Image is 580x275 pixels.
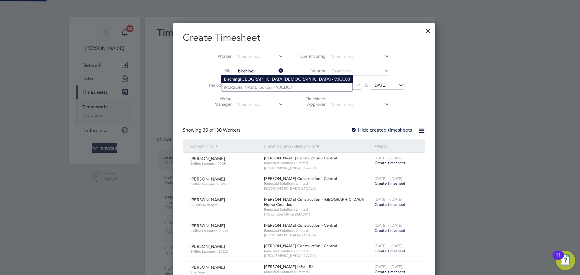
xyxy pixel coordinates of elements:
[190,249,259,254] span: Skilled Labourer (2022)
[375,160,405,165] span: Create timesheet
[190,229,259,233] span: Skilled Labourer (2022)
[375,176,402,181] span: [DATE] - [DATE]
[298,96,326,107] label: Timesheet Approver
[236,53,283,61] input: Search for...
[298,68,326,73] label: Vendor
[264,270,372,274] span: Randstad Solutions Limited
[189,139,263,153] div: Worker / Role
[375,202,405,207] span: Create timesheet
[190,264,225,270] span: [PERSON_NAME]
[375,197,402,202] span: [DATE] - [DATE]
[264,253,372,258] span: [GEOGRAPHIC_DATA] (21CA02)
[556,255,561,263] div: 11
[203,127,240,133] span: 130 Workers
[263,139,373,153] div: Client Config / Vendor / Site
[264,264,315,269] span: [PERSON_NAME] Infra - Rail
[373,139,419,153] div: Period
[264,165,372,170] span: [GEOGRAPHIC_DATA] (21CA02)
[264,197,364,207] span: [PERSON_NAME] Construction - [GEOGRAPHIC_DATA] Home Counties
[556,251,575,270] button: Open Resource Center, 11 new notifications
[236,101,283,109] input: Search for...
[264,186,372,191] span: [GEOGRAPHIC_DATA] (21CA02)
[264,223,337,228] span: [PERSON_NAME] Construction - Central
[264,181,372,186] span: Randstad Solutions Limited
[264,155,337,161] span: [PERSON_NAME] Construction - Central
[330,67,389,75] input: Search for...
[375,269,405,274] span: Create timesheet
[224,77,240,82] b: Birching
[190,244,225,249] span: [PERSON_NAME]
[362,81,370,89] span: To
[375,248,405,254] span: Create timesheet
[264,207,372,212] span: Randstad Solutions Limited
[190,156,225,161] span: [PERSON_NAME]
[375,223,402,228] span: [DATE] - [DATE]
[190,223,225,229] span: [PERSON_NAME]
[183,31,425,44] h2: Create Timesheet
[375,243,402,248] span: [DATE] - [DATE]
[373,82,386,88] span: [DATE]
[375,181,405,186] span: Create timesheet
[190,176,225,182] span: [PERSON_NAME]
[221,83,353,91] li: [PERSON_NAME] School - 93CD03
[375,228,405,233] span: Create timesheet
[190,182,259,187] span: Skilled Labourer 2025
[264,176,337,181] span: [PERSON_NAME] Construction - Central
[205,53,232,59] label: Worker
[190,270,259,275] span: Site Agent
[190,161,259,166] span: Skilled Labourer 2025
[264,249,372,254] span: Randstad Solutions Limited
[205,82,232,88] label: Period Type
[264,161,372,165] span: Randstad Solutions Limited
[264,212,372,217] span: HO London Office (54A001)
[203,127,214,133] span: 30 of
[264,233,372,238] span: [GEOGRAPHIC_DATA] (21CA02)
[190,203,259,207] span: Quality Manager
[221,75,353,83] li: [GEOGRAPHIC_DATA][DEMOGRAPHIC_DATA] - 93CC03
[236,67,283,75] input: Search for...
[205,68,232,73] label: Site
[190,197,225,203] span: [PERSON_NAME]
[264,243,337,248] span: [PERSON_NAME] Construction - Central
[375,155,402,161] span: [DATE] - [DATE]
[330,101,389,109] input: Search for...
[183,127,242,133] div: Showing
[351,127,412,133] label: Hide created timesheets
[375,264,402,269] span: [DATE] - [DATE]
[264,228,372,233] span: Randstad Solutions Limited
[205,96,232,107] label: Hiring Manager
[330,53,389,61] input: Search for...
[298,53,326,59] label: Client Config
